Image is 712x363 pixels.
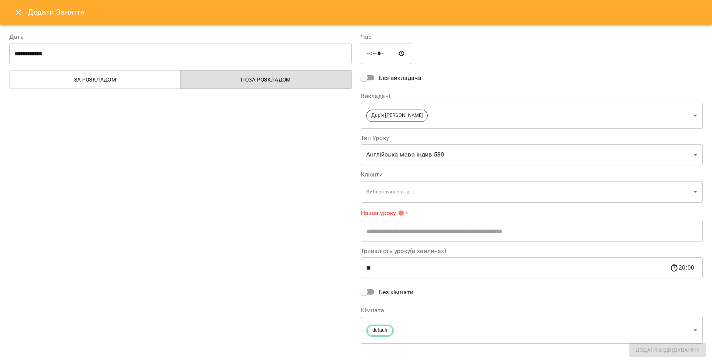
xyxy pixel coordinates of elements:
span: Дар'я [PERSON_NAME] [367,112,428,119]
div: default [361,316,703,344]
label: Тривалість уроку(в хвилинах) [361,248,703,254]
label: Викладачі [361,93,703,99]
div: Англійська мова індив 580 [361,144,703,166]
span: Назва уроку [361,210,405,216]
div: Виберіть клієнтів... [361,181,703,203]
span: Без викладача [379,73,422,83]
label: Клієнти [361,172,703,178]
button: За розкладом [9,70,181,89]
label: Час [361,34,703,40]
button: Поза розкладом [180,70,352,89]
h6: Додати Заняття [28,6,703,18]
label: Дата [9,34,352,40]
label: Тип Уроку [361,135,703,141]
span: Поза розкладом [185,75,347,84]
label: Кімната [361,307,703,313]
span: default [368,327,392,334]
svg: Вкажіть назву уроку або виберіть клієнтів [398,210,404,216]
div: Дар'я [PERSON_NAME] [361,102,703,129]
p: Виберіть клієнтів... [366,188,691,196]
button: Close [9,3,28,22]
span: За розкладом [14,75,176,84]
span: Без кімнати [379,288,414,297]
